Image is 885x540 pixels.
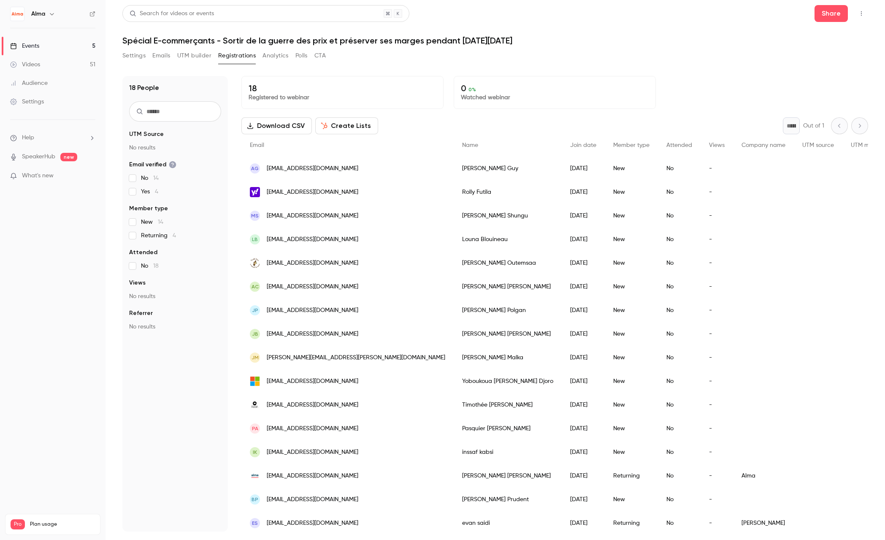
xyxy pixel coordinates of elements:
span: Member type [129,204,168,213]
div: Pasquier [PERSON_NAME] [454,417,562,440]
button: CTA [314,49,326,62]
div: New [605,204,658,228]
div: - [701,440,733,464]
div: New [605,417,658,440]
div: - [701,204,733,228]
img: yahoo.fr [250,187,260,197]
div: No [658,393,701,417]
span: [EMAIL_ADDRESS][DOMAIN_NAME] [267,259,358,268]
span: Email verified [129,160,176,169]
span: What's new [22,171,54,180]
div: No [658,251,701,275]
span: Email [250,142,264,148]
div: Videos [10,60,40,69]
p: No results [129,323,221,331]
div: Rolly Futila [454,180,562,204]
a: SpeakerHub [22,152,55,161]
div: - [701,298,733,322]
div: New [605,298,658,322]
span: JP [252,307,258,314]
div: New [605,322,658,346]
div: Louna Blouineau [454,228,562,251]
span: [PERSON_NAME][EMAIL_ADDRESS][PERSON_NAME][DOMAIN_NAME] [267,353,445,362]
span: Join date [570,142,596,148]
div: Timothée [PERSON_NAME] [454,393,562,417]
span: LB [252,236,258,243]
div: - [701,346,733,369]
span: [EMAIL_ADDRESS][DOMAIN_NAME] [267,235,358,244]
span: 4 [155,189,158,195]
span: Attended [666,142,692,148]
div: Returning [605,511,658,535]
span: [EMAIL_ADDRESS][DOMAIN_NAME] [267,401,358,410]
div: evan saidi [454,511,562,535]
span: ik [253,448,257,456]
div: [DATE] [562,322,605,346]
span: Company name [742,142,785,148]
span: JB [252,330,258,338]
img: eclairagefrancais.fr [250,401,260,409]
div: - [701,393,733,417]
p: No results [129,144,221,152]
div: [PERSON_NAME] Guy [454,157,562,180]
span: UTM source [802,142,834,148]
button: Emails [152,49,170,62]
span: 4 [173,233,176,239]
div: - [701,464,733,488]
div: Returning [605,464,658,488]
div: - [701,369,733,393]
div: [PERSON_NAME] [PERSON_NAME] [454,322,562,346]
div: No [658,204,701,228]
div: Search for videos or events [130,9,214,18]
span: [EMAIL_ADDRESS][DOMAIN_NAME] [267,212,358,220]
span: [EMAIL_ADDRESS][DOMAIN_NAME] [267,519,358,528]
span: [EMAIL_ADDRESS][DOMAIN_NAME] [267,424,358,433]
span: [EMAIL_ADDRESS][DOMAIN_NAME] [267,377,358,386]
span: [EMAIL_ADDRESS][DOMAIN_NAME] [267,306,358,315]
span: Plan usage [30,521,95,528]
div: [PERSON_NAME] Prudent [454,488,562,511]
span: No [141,174,159,182]
span: JM [252,354,259,361]
div: No [658,228,701,251]
iframe: Noticeable Trigger [85,172,95,180]
div: No [658,298,701,322]
div: Yoboukoua [PERSON_NAME] Djoro [454,369,562,393]
button: Polls [295,49,308,62]
div: - [701,180,733,204]
p: Out of 1 [803,122,824,130]
h1: 18 People [129,83,159,93]
div: No [658,322,701,346]
p: No results [129,292,221,301]
div: [DATE] [562,417,605,440]
span: Help [22,133,34,142]
span: PA [252,425,258,432]
div: New [605,393,658,417]
span: [EMAIL_ADDRESS][DOMAIN_NAME] [267,495,358,504]
div: No [658,180,701,204]
p: 0 [461,83,649,93]
div: - [701,417,733,440]
div: [DATE] [562,464,605,488]
button: Download CSV [241,117,312,134]
h6: Alma [31,10,45,18]
img: getalma.eu [250,471,260,481]
div: - [701,511,733,535]
span: [EMAIL_ADDRESS][DOMAIN_NAME] [267,188,358,197]
span: [EMAIL_ADDRESS][DOMAIN_NAME] [267,282,358,291]
div: New [605,180,658,204]
span: No [141,262,159,270]
span: 18 [153,263,159,269]
div: Settings [10,98,44,106]
span: 14 [158,219,163,225]
div: No [658,417,701,440]
div: - [701,251,733,275]
div: [PERSON_NAME] Polgan [454,298,562,322]
div: - [701,228,733,251]
div: Audience [10,79,48,87]
div: No [658,488,701,511]
div: [DATE] [562,393,605,417]
span: Attended [129,248,157,257]
div: [PERSON_NAME] Outemsaa [454,251,562,275]
span: BP [252,496,258,503]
